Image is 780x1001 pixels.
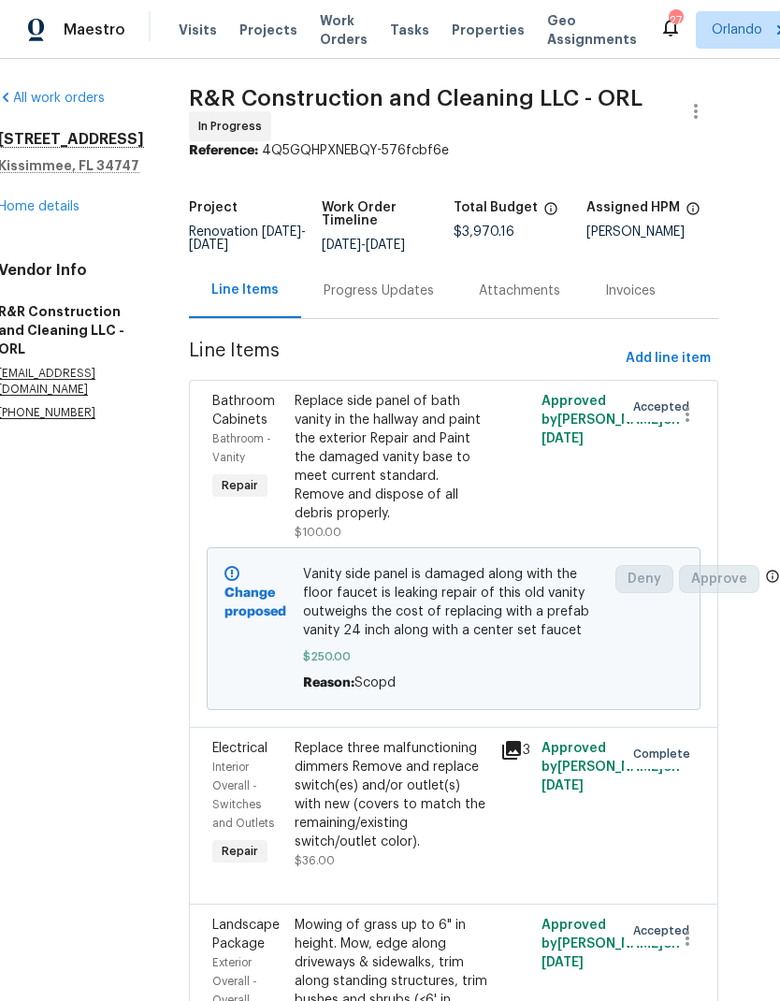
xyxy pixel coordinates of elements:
span: Interior Overall - Switches and Outlets [212,762,274,829]
div: 4Q5GQHPXNEBQY-576fcbf6e [189,141,718,160]
span: $3,970.16 [454,225,514,239]
span: Approved by [PERSON_NAME] on [542,919,680,969]
span: Add line item [626,347,711,370]
span: Properties [452,21,525,39]
span: Approved by [PERSON_NAME] on [542,395,680,445]
span: Reason: [303,676,354,689]
span: [DATE] [366,239,405,252]
span: Scopd [354,676,396,689]
h5: Assigned HPM [586,201,680,214]
div: Line Items [211,281,279,299]
span: Complete [633,745,698,763]
button: Add line item [618,341,718,376]
span: - [322,239,405,252]
span: R&R Construction and Cleaning LLC - ORL [189,87,643,109]
div: Replace three malfunctioning dimmers Remove and replace switch(es) and/or outlet(s) with new (cov... [295,739,489,851]
h5: Total Budget [454,201,538,214]
span: [DATE] [542,779,584,792]
div: Attachments [479,282,560,300]
span: [DATE] [542,432,584,445]
div: [PERSON_NAME] [586,225,719,239]
span: Bathroom Cabinets [212,395,275,427]
span: Renovation [189,225,306,252]
span: The hpm assigned to this work order. [686,201,701,225]
div: 27 [669,11,682,30]
button: Deny [615,565,673,593]
h5: Project [189,201,238,214]
span: [DATE] [542,956,584,969]
span: Only a market manager or an area construction manager can approve [765,569,780,588]
span: Bathroom - Vanity [212,433,271,463]
span: Accepted [633,921,697,940]
span: Electrical [212,742,267,755]
span: Visits [179,21,217,39]
span: In Progress [198,117,269,136]
span: - [189,225,306,252]
span: Orlando [712,21,762,39]
span: Vanity side panel is damaged along with the floor faucet is leaking repair of this old vanity out... [303,565,605,640]
span: $36.00 [295,855,335,866]
button: Approve [679,565,759,593]
span: Repair [214,476,266,495]
span: Repair [214,842,266,861]
div: Replace side panel of bath vanity in the hallway and paint the exterior Repair and Paint the dama... [295,392,489,523]
span: [DATE] [262,225,301,239]
span: The total cost of line items that have been proposed by Opendoor. This sum includes line items th... [543,201,558,225]
span: Geo Assignments [547,11,637,49]
div: Progress Updates [324,282,434,300]
span: Work Orders [320,11,368,49]
span: Projects [239,21,297,39]
span: $250.00 [303,647,605,666]
span: Line Items [189,341,618,376]
div: 3 [500,739,530,762]
span: Tasks [390,23,429,36]
h5: Work Order Timeline [322,201,455,227]
b: Reference: [189,144,258,157]
div: Invoices [605,282,656,300]
span: $100.00 [295,527,341,538]
span: Approved by [PERSON_NAME] on [542,742,680,792]
span: Maestro [64,21,125,39]
span: Landscape Package [212,919,280,950]
span: [DATE] [189,239,228,252]
b: Change proposed [224,587,286,618]
span: Accepted [633,398,697,416]
span: [DATE] [322,239,361,252]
